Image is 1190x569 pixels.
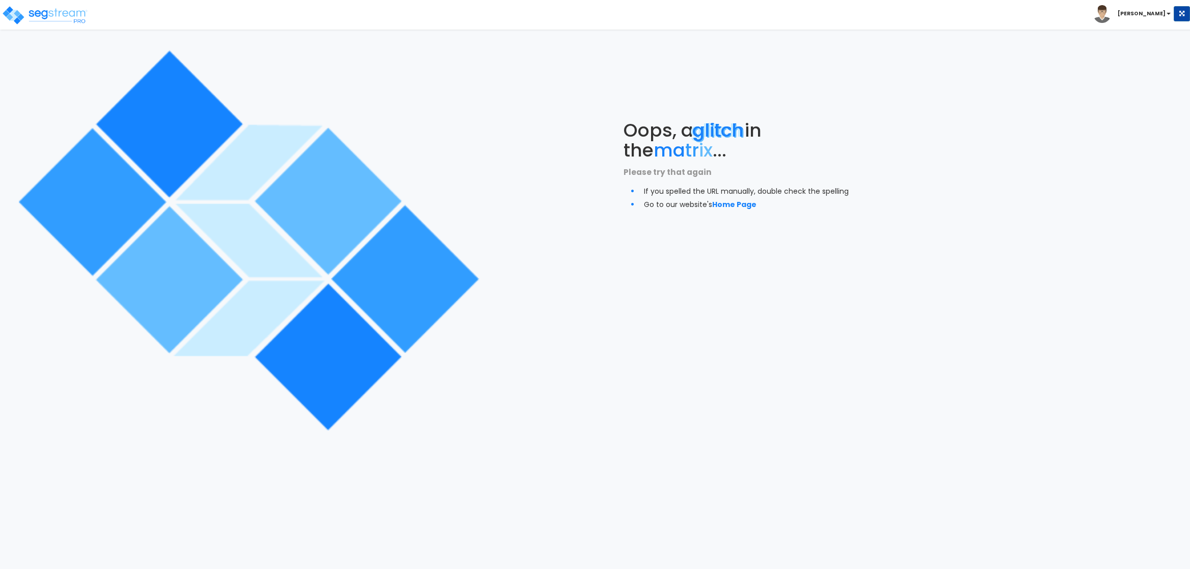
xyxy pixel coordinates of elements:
li: If you spelled the URL manually, double check the spelling [644,184,864,197]
b: [PERSON_NAME] [1118,10,1166,17]
img: avatar.png [1093,5,1111,23]
p: Please try that again [624,166,864,179]
span: ma [654,137,685,163]
span: Oops, a in the ... [624,117,762,164]
span: glitch [693,117,745,143]
li: Go to our website's [644,197,864,211]
img: logo_pro_r.png [2,5,88,25]
a: Home Page [712,199,756,210]
span: ix [699,137,713,163]
span: tr [685,137,699,163]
